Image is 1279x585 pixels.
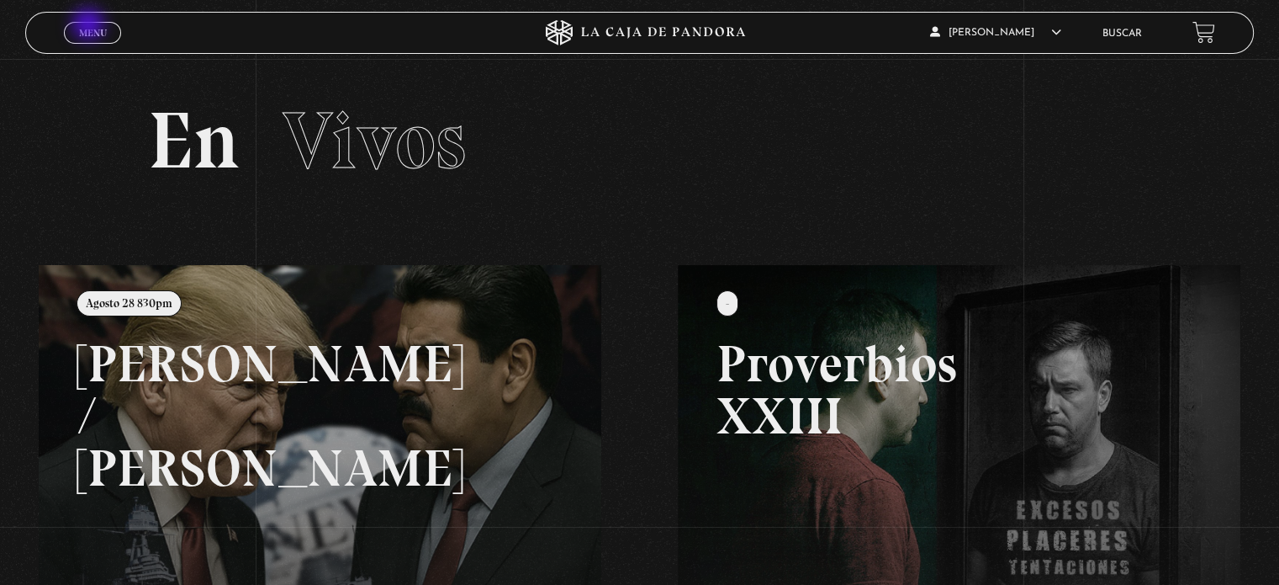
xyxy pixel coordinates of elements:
a: View your shopping cart [1192,21,1215,44]
span: Menu [79,28,107,38]
span: [PERSON_NAME] [930,28,1061,38]
span: Vivos [283,93,466,189]
span: Cerrar [73,42,113,54]
a: Buscar [1102,29,1142,39]
h2: En [148,101,1130,181]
